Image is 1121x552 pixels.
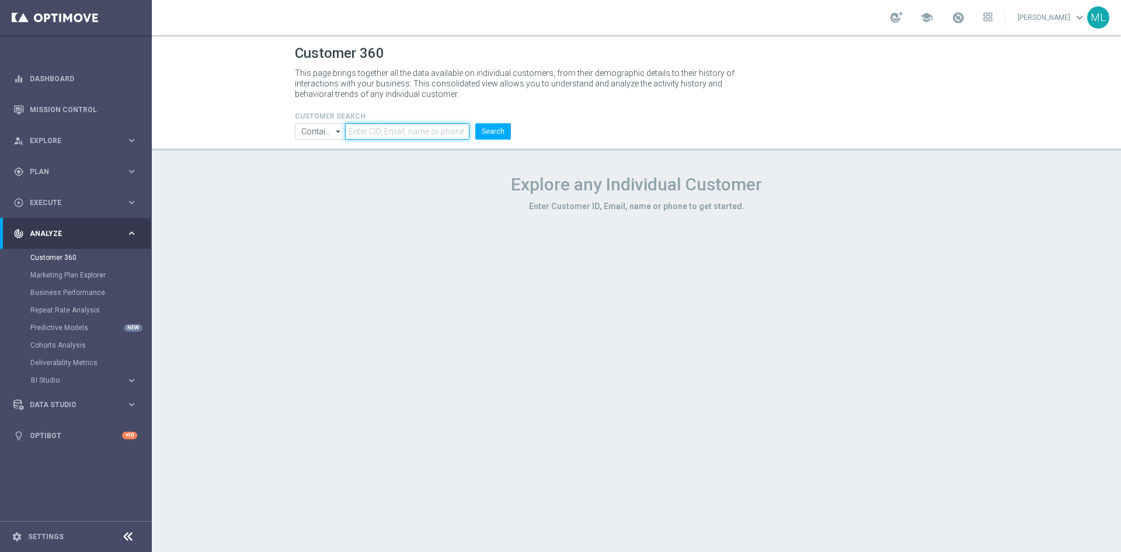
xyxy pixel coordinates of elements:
[1073,11,1086,24] span: keyboard_arrow_down
[13,420,137,451] div: Optibot
[30,168,126,175] span: Plan
[13,136,24,146] i: person_search
[13,229,138,238] button: track_changes Analyze keyboard_arrow_right
[30,420,122,451] a: Optibot
[13,166,24,177] i: gps_fixed
[30,305,121,315] a: Repeat Rate Analysis
[920,11,933,24] span: school
[30,323,121,332] a: Predictive Models
[1016,9,1087,26] a: [PERSON_NAME]keyboard_arrow_down
[126,197,137,208] i: keyboard_arrow_right
[295,201,978,211] h3: Enter Customer ID, Email, name or phone to get started.
[30,372,151,389] div: BI Studio
[30,270,121,280] a: Marketing Plan Explorer
[30,341,121,350] a: Cohorts Analysis
[30,230,126,237] span: Analyze
[13,136,126,146] div: Explore
[30,284,151,301] div: Business Performance
[13,228,24,239] i: track_changes
[13,166,126,177] div: Plan
[126,375,137,386] i: keyboard_arrow_right
[295,68,744,99] p: This page brings together all the data available on individual customers, from their demographic ...
[30,94,137,125] a: Mission Control
[13,400,126,410] div: Data Studio
[31,377,114,384] span: BI Studio
[30,253,121,262] a: Customer 360
[30,266,151,284] div: Marketing Plan Explorer
[13,136,138,145] button: person_search Explore keyboard_arrow_right
[126,135,137,146] i: keyboard_arrow_right
[30,354,151,372] div: Deliverability Metrics
[126,228,137,239] i: keyboard_arrow_right
[13,198,138,207] button: play_circle_outline Execute keyboard_arrow_right
[126,166,137,177] i: keyboard_arrow_right
[30,288,121,297] a: Business Performance
[295,45,978,62] h1: Customer 360
[475,123,511,140] button: Search
[30,249,151,266] div: Customer 360
[30,301,151,319] div: Repeat Rate Analysis
[30,137,126,144] span: Explore
[30,63,137,94] a: Dashboard
[124,324,142,332] div: NEW
[13,74,138,84] button: equalizer Dashboard
[28,533,64,540] a: Settings
[13,167,138,176] button: gps_fixed Plan keyboard_arrow_right
[30,401,126,408] span: Data Studio
[13,400,138,409] button: Data Studio keyboard_arrow_right
[30,336,151,354] div: Cohorts Analysis
[295,112,511,120] h4: CUSTOMER SEARCH
[30,376,138,385] button: BI Studio keyboard_arrow_right
[30,319,151,336] div: Predictive Models
[30,358,121,367] a: Deliverability Metrics
[1087,6,1109,29] div: ML
[13,431,138,440] button: lightbulb Optibot +10
[13,197,126,208] div: Execute
[13,105,138,114] button: Mission Control
[122,432,137,439] div: +10
[295,123,345,140] input: Contains
[13,197,24,208] i: play_circle_outline
[333,124,344,139] i: arrow_drop_down
[13,74,24,84] i: equalizer
[31,377,126,384] div: BI Studio
[13,431,24,441] i: lightbulb
[13,228,126,239] div: Analyze
[30,199,126,206] span: Execute
[295,174,978,195] h1: Explore any Individual Customer
[345,123,469,140] input: Enter CID, Email, name or phone
[13,63,137,94] div: Dashboard
[12,532,22,542] i: settings
[126,399,137,410] i: keyboard_arrow_right
[13,94,137,125] div: Mission Control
